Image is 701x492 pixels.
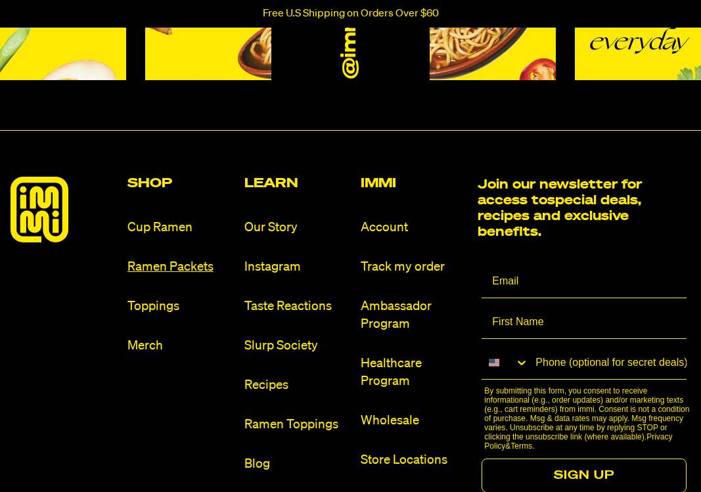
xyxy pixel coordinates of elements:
input: First Name [482,306,687,339]
a: Our Story [244,219,351,236]
h2: Shop [127,177,234,190]
a: Taste Reactions [244,298,351,315]
h2: Learn [244,177,351,190]
a: Ramen Packets [127,258,234,276]
img: immieats [11,177,68,242]
a: Store Locations [361,451,467,469]
img: United States [489,357,499,368]
a: Ramen Toppings [244,416,351,434]
a: Wholesale [361,412,467,430]
input: Phone (optional for secret deals) [529,347,687,379]
h2: Immi [361,177,467,190]
a: Cup Ramen [127,219,234,236]
a: Track my order [361,258,467,276]
a: Recipes [244,376,351,394]
a: Terms [510,441,532,451]
a: Toppings [127,298,234,315]
button: Search Countries [482,347,529,378]
a: Slurp Society [244,337,351,355]
p: Free U.S Shipping on Orders Over $60 [263,8,439,20]
p: By submitting this form, you consent to receive informational (e.g., order updates) and/or market... [484,386,690,451]
a: Healthcare Program [361,355,467,390]
a: Account [361,219,467,236]
input: Email [482,265,687,298]
a: Ambassador Program [361,298,467,333]
a: Blog [244,455,351,473]
h2: Join our newsletter for access to special deals, recipes and exclusive benefits. [478,177,690,240]
a: Instagram [244,258,351,276]
a: Privacy Policy [484,432,672,451]
a: Merch [127,337,234,355]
